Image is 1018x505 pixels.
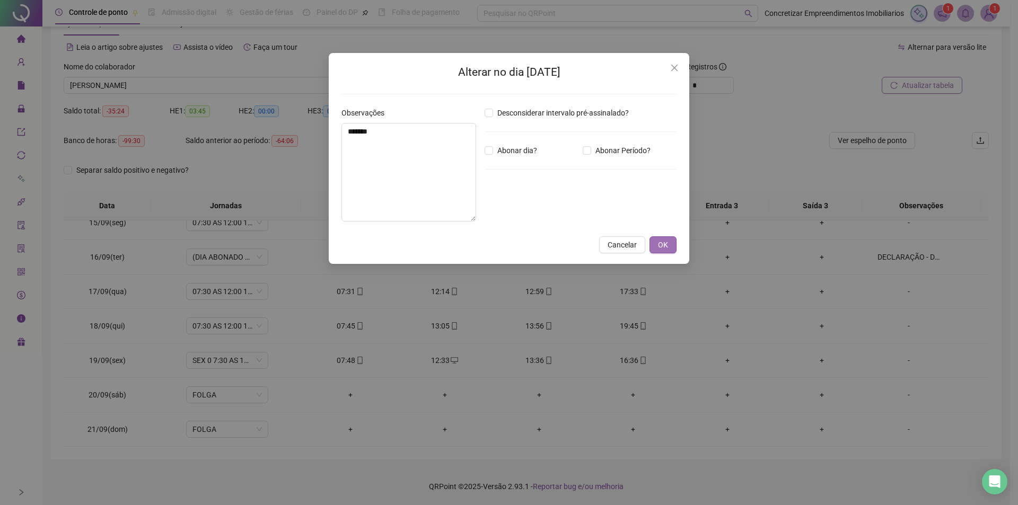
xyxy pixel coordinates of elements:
[599,236,645,253] button: Cancelar
[650,236,677,253] button: OK
[608,239,637,251] span: Cancelar
[982,469,1007,494] div: Open Intercom Messenger
[670,64,679,72] span: close
[341,107,391,119] label: Observações
[666,59,683,76] button: Close
[493,107,633,119] span: Desconsiderar intervalo pré-assinalado?
[591,145,655,156] span: Abonar Período?
[658,239,668,251] span: OK
[493,145,541,156] span: Abonar dia?
[341,64,677,81] h2: Alterar no dia [DATE]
